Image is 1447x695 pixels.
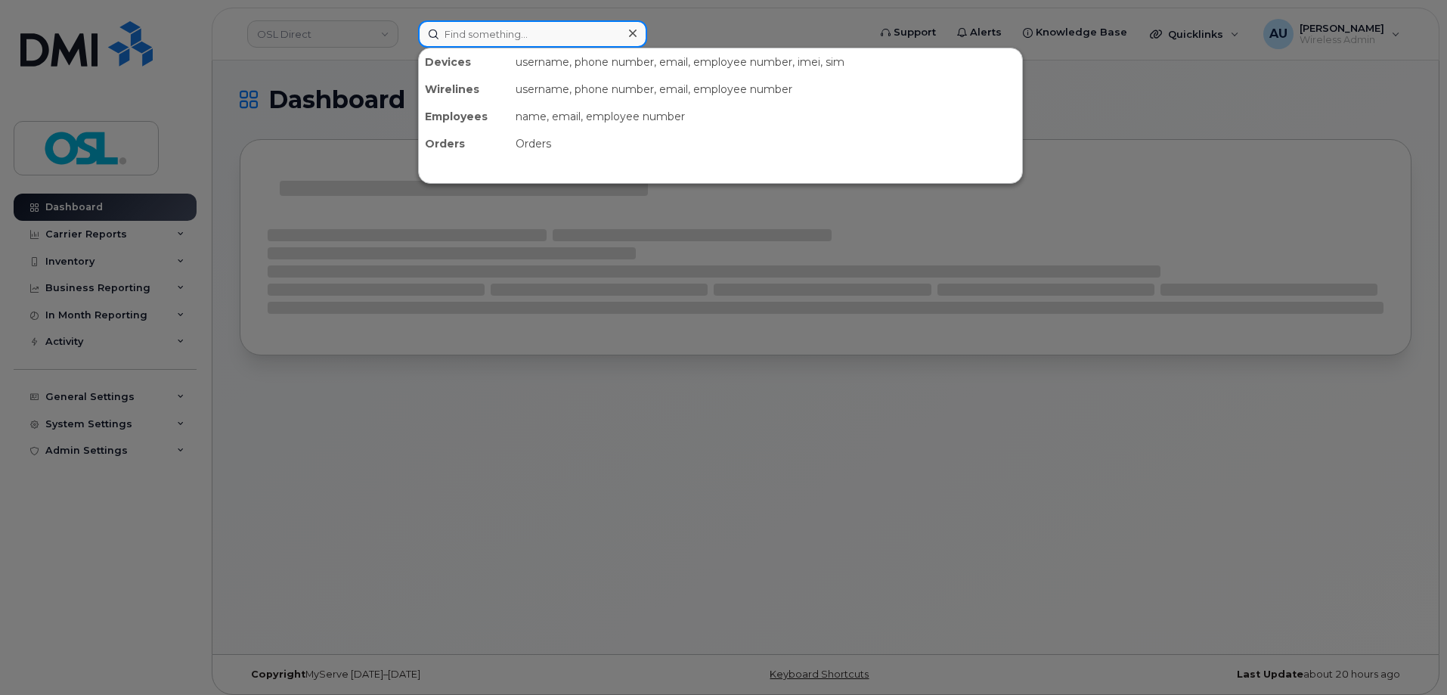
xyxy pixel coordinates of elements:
div: username, phone number, email, employee number, imei, sim [510,48,1022,76]
div: Devices [419,48,510,76]
div: username, phone number, email, employee number [510,76,1022,103]
div: Orders [510,130,1022,157]
div: Employees [419,103,510,130]
div: name, email, employee number [510,103,1022,130]
div: Wirelines [419,76,510,103]
div: Orders [419,130,510,157]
